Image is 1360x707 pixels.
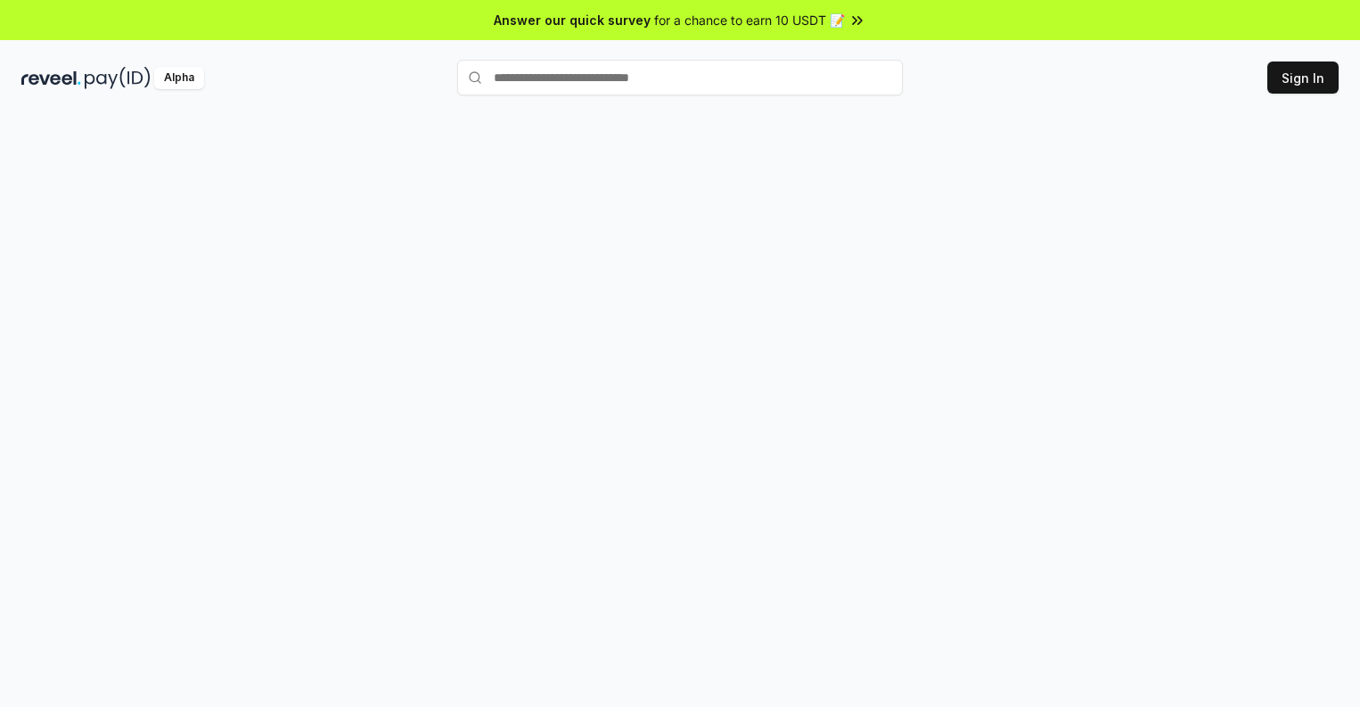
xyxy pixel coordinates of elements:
[494,11,651,29] span: Answer our quick survey
[21,67,81,89] img: reveel_dark
[1267,62,1339,94] button: Sign In
[85,67,151,89] img: pay_id
[654,11,845,29] span: for a chance to earn 10 USDT 📝
[154,67,204,89] div: Alpha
